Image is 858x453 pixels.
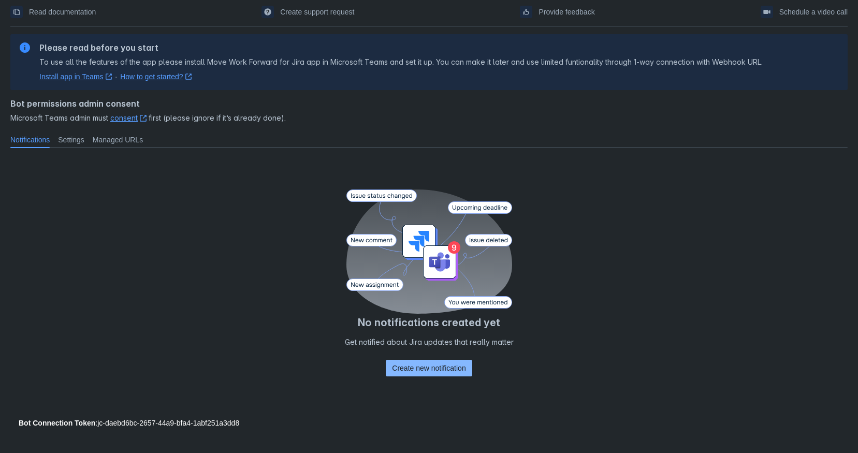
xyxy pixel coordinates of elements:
[779,4,848,20] span: Schedule a video call
[12,8,21,16] span: documentation
[10,113,848,123] span: Microsoft Teams admin must first (please ignore if it’s already done).
[10,4,96,20] a: Read documentation
[763,8,771,16] span: videoCall
[10,135,50,145] span: Notifications
[280,4,354,20] span: Create support request
[261,4,354,20] a: Create support request
[386,360,472,376] button: Create new notification
[345,337,514,347] p: Get notified about Jira updates that really matter
[520,4,594,20] a: Provide feedback
[19,419,95,427] strong: Bot Connection Token
[120,71,192,82] a: How to get started?
[110,113,147,122] a: consent
[345,316,514,329] h4: No notifications created yet
[539,4,594,20] span: Provide feedback
[386,360,472,376] div: Button group
[58,135,84,145] span: Settings
[10,98,848,109] h4: Bot permissions admin consent
[39,57,763,67] p: To use all the features of the app please install Move Work Forward for Jira app in Microsoft Tea...
[29,4,96,20] span: Read documentation
[19,418,839,428] div: : jc-daebd6bc-2657-44a9-bfa4-1abf251a3dd8
[93,135,143,145] span: Managed URLs
[39,42,763,53] h2: Please read before you start
[522,8,530,16] span: feedback
[264,8,272,16] span: support
[19,41,31,54] span: information
[761,4,848,20] a: Schedule a video call
[392,360,466,376] span: Create new notification
[39,71,112,82] a: Install app in Teams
